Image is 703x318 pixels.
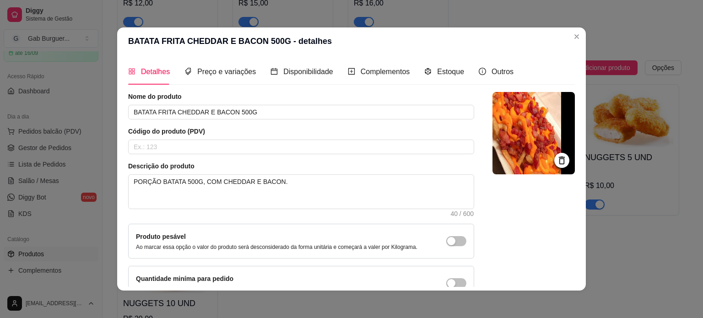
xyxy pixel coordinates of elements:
[141,68,170,75] span: Detalhes
[128,105,474,119] input: Ex.: Hamburguer de costela
[437,68,464,75] span: Estoque
[492,68,514,75] span: Outros
[128,68,135,75] span: appstore
[361,68,410,75] span: Complementos
[136,275,233,282] label: Quantidade miníma para pedido
[569,29,584,44] button: Close
[128,140,474,154] input: Ex.: 123
[136,286,334,293] p: Ao habilitar seus clientes terão que pedir uma quantidade miníma desse produto.
[117,27,586,55] header: BATATA FRITA CHEDDAR E BACON 500G - detalhes
[128,162,474,171] article: Descrição do produto
[492,92,575,174] img: logo da loja
[270,68,278,75] span: calendar
[128,127,474,136] article: Código do produto (PDV)
[197,68,256,75] span: Preço e variações
[184,68,192,75] span: tags
[479,68,486,75] span: info-circle
[129,175,474,209] textarea: PORÇÃO BATATA 500G, COM CHEDDAR E BACON.
[348,68,355,75] span: plus-square
[136,233,186,240] label: Produto pesável
[424,68,432,75] span: code-sandbox
[136,243,417,251] p: Ao marcar essa opção o valor do produto será desconsiderado da forma unitária e começará a valer ...
[128,92,474,101] article: Nome do produto
[283,68,333,75] span: Disponibilidade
